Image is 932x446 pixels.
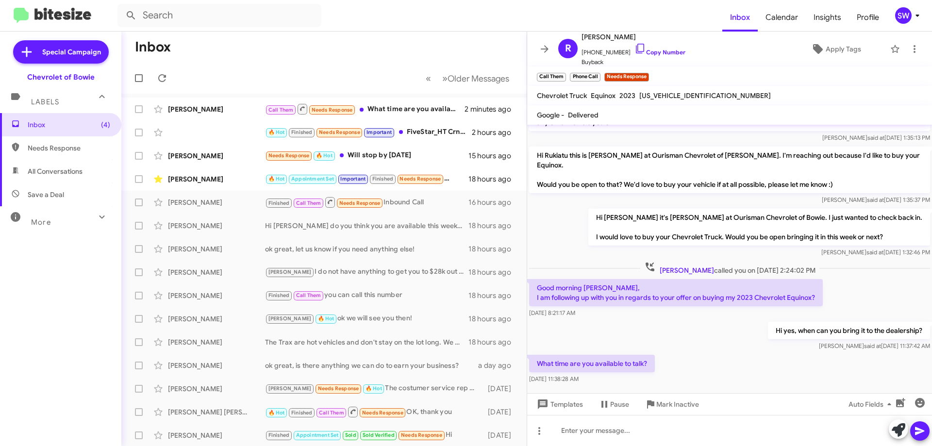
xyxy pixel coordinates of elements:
span: Appointment Set [296,432,339,438]
span: [PERSON_NAME] [DATE] 1:35:13 PM [822,134,930,141]
div: 16 hours ago [468,198,519,207]
span: Finished [268,200,290,206]
span: Equinox [591,91,616,100]
span: Google - [537,111,564,119]
span: 🔥 Hot [316,152,333,159]
div: 18 hours ago [468,291,519,300]
div: 18 hours ago [468,174,519,184]
span: All Conversations [28,166,83,176]
div: [PERSON_NAME] [168,151,265,161]
span: Finished [268,432,290,438]
input: Search [117,4,321,27]
div: [DATE] [483,407,519,417]
div: Inbound Call [265,196,468,208]
div: I do not have anything to get you to $28k out the door, we can keep an eye out but there may be n... [265,266,468,278]
div: [PERSON_NAME] [168,244,265,254]
span: [PERSON_NAME] [DATE] 1:35:37 PM [822,196,930,203]
span: Finished [268,292,290,298]
span: Inbox [28,120,110,130]
span: Needs Response [318,385,359,392]
a: Inbox [722,3,758,32]
span: Older Messages [448,73,509,84]
span: More [31,218,51,227]
p: Hi yes, when can you bring it to the dealership? [768,322,930,339]
span: Auto Fields [849,396,895,413]
div: ok great, let us know if you need anything else! [265,244,468,254]
a: Special Campaign [13,40,109,64]
span: [PERSON_NAME] [268,315,312,322]
span: Finished [372,176,394,182]
span: 🔥 Hot [268,129,285,135]
h1: Inbox [135,39,171,55]
div: [PERSON_NAME] [168,174,265,184]
div: Will stop by [DATE] [265,150,468,161]
span: « [426,72,431,84]
div: Thanks. I appreciate your help. [265,173,468,184]
p: Hi [PERSON_NAME] it's [PERSON_NAME] at Ourisman Chevrolet of Bowie. I just wanted to check back i... [588,209,930,246]
span: Call Them [268,107,294,113]
div: 18 hours ago [468,314,519,324]
div: [PERSON_NAME] [168,291,265,300]
span: [PERSON_NAME] [DATE] 1:32:46 PM [821,248,930,256]
span: Important [340,176,366,182]
a: Copy Number [634,49,685,56]
small: Needs Response [604,73,649,82]
div: Chevrolet of Bowie [27,72,95,82]
span: 🔥 Hot [268,176,285,182]
div: OK, thank you [265,406,483,418]
p: What time are you available to talk? [529,355,655,372]
div: FiveStar_HT Crn [DATE]-[DATE] $3.81 +1.75 Crn [DATE] $3.79 +1.75 Bns [DATE]-[DATE] $9.54 +1.0 Bns... [265,127,472,138]
span: » [442,72,448,84]
div: [DATE] [483,430,519,440]
div: [PERSON_NAME] [168,384,265,394]
div: 18 hours ago [468,267,519,277]
span: Needs Response [28,143,110,153]
span: called you on [DATE] 2:24:02 PM [640,261,819,275]
span: Delivered [568,111,599,119]
div: a day ago [478,361,519,370]
span: Insights [806,3,849,32]
span: Needs Response [401,432,442,438]
nav: Page navigation example [420,68,515,88]
div: Hi [265,429,483,441]
span: Finished [291,410,313,416]
div: [PERSON_NAME] [168,221,265,231]
a: Profile [849,3,887,32]
p: Good morning [PERSON_NAME], I am following up with you in regards to your offer on buying my 2023... [529,279,823,306]
button: Mark Inactive [637,396,707,413]
small: Call Them [537,73,566,82]
span: [DATE] 8:21:17 AM [529,309,575,316]
div: [DATE] [483,384,519,394]
div: [PERSON_NAME] [PERSON_NAME] Jr [168,407,265,417]
span: Apply Tags [826,40,861,58]
div: [PERSON_NAME] [168,337,265,347]
div: 18 hours ago [468,244,519,254]
span: [US_VEHICLE_IDENTIFICATION_NUMBER] [639,91,771,100]
div: [PERSON_NAME] [168,104,265,114]
span: Sold [345,432,356,438]
span: [PERSON_NAME] [268,269,312,275]
small: Phone Call [570,73,600,82]
span: [DATE] 11:38:28 AM [529,375,579,382]
span: Needs Response [268,152,310,159]
div: The costumer service rep at [GEOGRAPHIC_DATA] said there is no such limitation, so now I'm at a l... [265,383,483,394]
span: Buyback [582,57,685,67]
span: R [565,41,571,56]
div: [PERSON_NAME] [168,267,265,277]
span: said at [867,196,884,203]
div: [PERSON_NAME] [168,361,265,370]
span: said at [866,248,883,256]
div: ok great, is there anything we can do to earn your business? [265,361,478,370]
span: Special Campaign [42,47,101,57]
button: Apply Tags [786,40,885,58]
span: 🔥 Hot [366,385,382,392]
div: Hi [PERSON_NAME] do you think you are available this weekend? [265,221,468,231]
span: said at [867,134,884,141]
span: Needs Response [362,410,403,416]
span: [PERSON_NAME] [268,385,312,392]
span: Sold Verified [363,432,395,438]
div: 15 hours ago [468,151,519,161]
span: 🔥 Hot [318,315,334,322]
